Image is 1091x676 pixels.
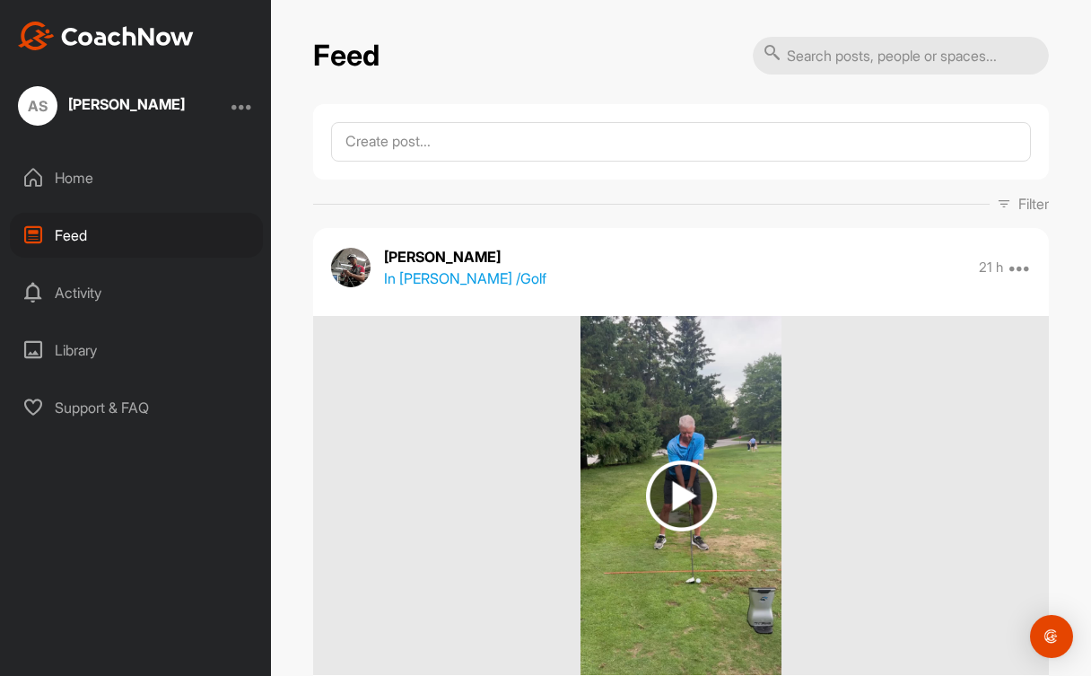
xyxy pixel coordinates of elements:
div: Library [10,328,263,373]
img: avatar [331,248,371,287]
div: Home [10,155,263,200]
div: AS [18,86,57,126]
div: Open Intercom Messenger [1030,615,1073,658]
p: In [PERSON_NAME] / Golf [384,268,546,289]
input: Search posts, people or spaces... [753,37,1049,75]
div: Activity [10,270,263,315]
div: Feed [10,213,263,258]
img: media [580,316,782,675]
p: Filter [1018,193,1049,215]
div: [PERSON_NAME] [68,97,185,111]
p: 21 h [979,259,1003,277]
img: CoachNow [18,22,194,50]
div: Support & FAQ [10,385,263,430]
img: play [646,461,717,531]
h2: Feed [313,39,380,74]
p: [PERSON_NAME] [384,246,546,268]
